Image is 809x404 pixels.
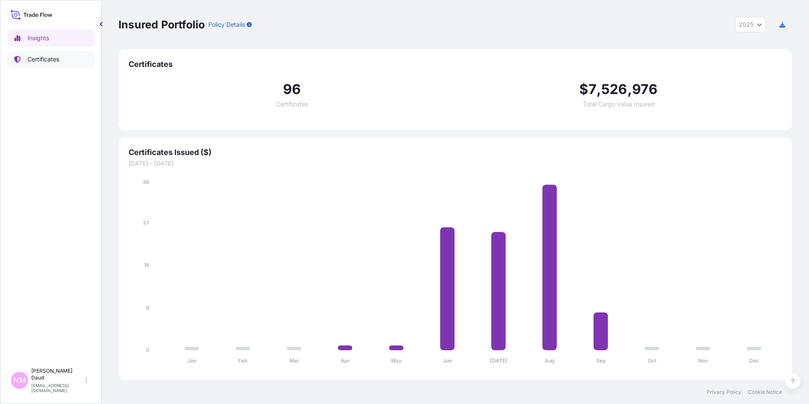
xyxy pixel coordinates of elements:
span: Certificates [129,59,782,69]
span: NM [13,376,26,385]
span: , [597,83,601,96]
span: 7 [589,83,597,96]
p: Insured Portfolio [118,18,205,31]
tspan: Feb [238,357,248,364]
p: [PERSON_NAME] Daud [31,368,84,381]
span: 96 [283,83,301,96]
tspan: Apr [341,357,350,364]
tspan: 9 [146,304,149,311]
tspan: Jun [443,357,452,364]
p: Policy Details [208,20,245,29]
span: , [627,83,632,96]
a: Certificates [7,51,94,68]
tspan: Aug [545,357,555,364]
tspan: 27 [143,219,149,226]
a: Cookie Notice [748,389,782,396]
tspan: Oct [648,357,657,364]
tspan: 36 [143,179,149,185]
span: 2025 [739,20,754,29]
tspan: Sep [596,357,606,364]
a: Privacy Policy [707,389,741,396]
tspan: Dec [749,357,759,364]
p: Insights [28,34,49,42]
tspan: 0 [146,347,149,353]
button: Year Selector [735,17,766,32]
span: Certificates [276,101,308,107]
span: $ [579,83,588,96]
a: Insights [7,30,94,47]
span: Certificates Issued ($) [129,147,782,158]
span: Total Cargo Value Insured [583,101,655,107]
span: 976 [632,83,658,96]
p: Certificates [28,55,59,64]
span: [DATE] - [DATE] [129,159,782,168]
p: [EMAIL_ADDRESS][DOMAIN_NAME] [31,383,84,393]
span: 526 [601,83,627,96]
tspan: May [391,357,402,364]
tspan: 18 [144,262,149,268]
tspan: Mar [289,357,299,364]
tspan: Nov [698,357,708,364]
tspan: [DATE] [490,357,507,364]
tspan: Jan [187,357,196,364]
